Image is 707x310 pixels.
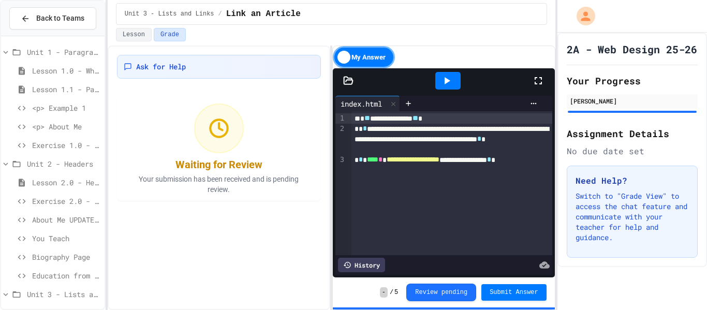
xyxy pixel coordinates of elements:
h3: Need Help? [576,174,689,187]
div: 2 [335,124,346,155]
button: Lesson [116,28,152,41]
span: Unit 3 - Lists and Links [27,289,100,300]
span: / [390,288,393,297]
span: Link an Article [226,8,301,20]
p: Your submission has been received and is pending review. [126,174,312,195]
h1: 2A - Web Design 25-26 [567,42,697,56]
span: Ask for Help [136,62,186,72]
span: Back to Teams [36,13,84,24]
div: My Account [566,4,598,28]
div: index.html [335,96,400,111]
span: Submit Answer [490,288,538,297]
span: <p> Example 1 [32,102,100,113]
span: Unit 2 - Headers [27,158,100,169]
button: Back to Teams [9,7,96,29]
div: Waiting for Review [175,157,262,172]
div: No due date set [567,145,698,157]
p: Switch to "Grade View" to access the chat feature and communicate with your teacher for help and ... [576,191,689,243]
span: Exercise 1.0 - Two Truths and a Lie [32,140,100,151]
span: You Teach [32,233,100,244]
div: History [338,258,385,272]
span: Biography Page [32,252,100,262]
div: [PERSON_NAME] [570,96,695,106]
span: Unit 1 - Paragraphs [27,47,100,57]
span: Lesson 1.1 - Paragraphs [32,84,100,95]
span: 5 [394,288,398,297]
div: 1 [335,113,346,124]
h2: Assignment Details [567,126,698,141]
span: Education from Scratch [32,270,100,281]
span: Unit 3 - Lists and Links [125,10,214,18]
span: Lesson 1.0 - What is HTML? [32,65,100,76]
div: 3 [335,155,346,175]
span: Exercise 2.0 - Header Practice [32,196,100,206]
span: About Me UPDATE with Headers [32,214,100,225]
span: Lesson 2.0 - Headers [32,177,100,188]
button: Submit Answer [481,284,547,301]
span: <p> About Me [32,121,100,132]
div: index.html [335,98,387,109]
button: Grade [154,28,186,41]
span: - [380,287,388,298]
h2: Your Progress [567,73,698,88]
button: Review pending [406,284,476,301]
span: / [218,10,222,18]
